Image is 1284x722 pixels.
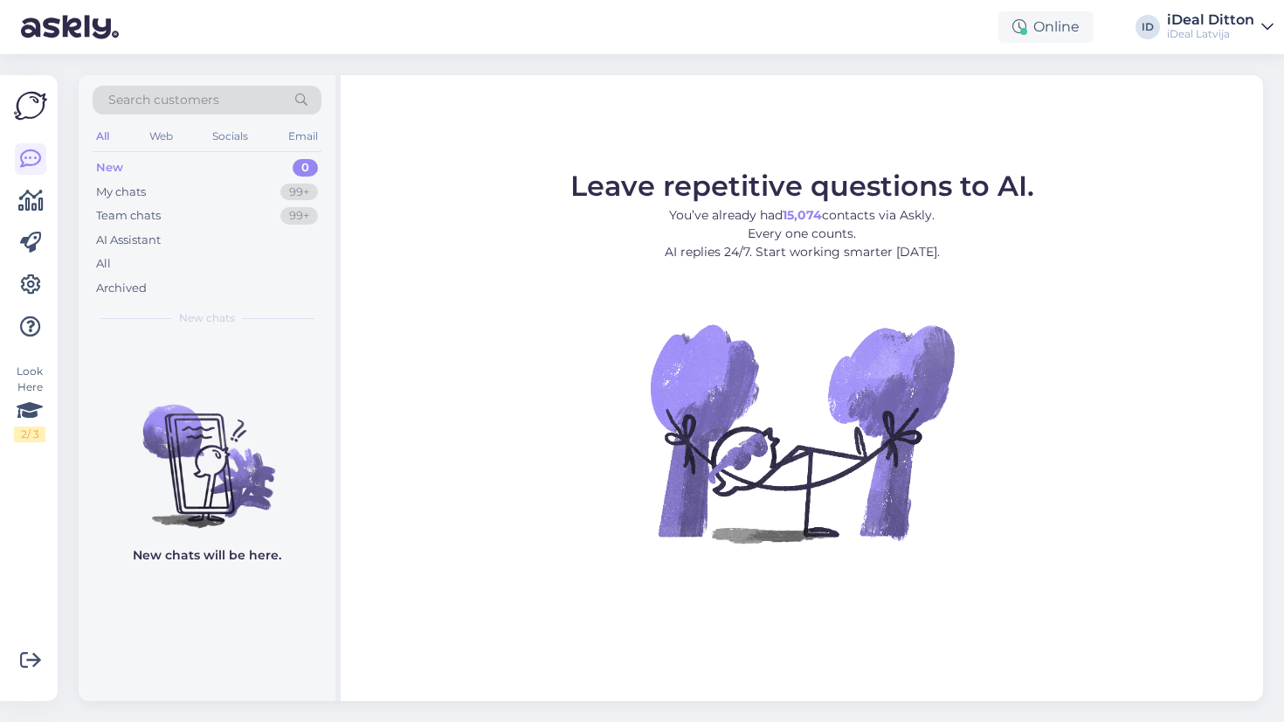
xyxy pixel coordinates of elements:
[96,280,147,297] div: Archived
[93,125,113,148] div: All
[998,11,1094,43] div: Online
[645,275,959,590] img: No Chat active
[280,207,318,225] div: 99+
[146,125,176,148] div: Web
[96,232,161,249] div: AI Assistant
[1167,27,1254,41] div: iDeal Latvija
[280,184,318,201] div: 99+
[96,159,123,177] div: New
[96,255,111,273] div: All
[179,310,235,326] span: New chats
[1167,13,1254,27] div: iDeal Ditton
[96,207,161,225] div: Team chats
[570,169,1034,203] span: Leave repetitive questions to AI.
[293,159,318,177] div: 0
[570,206,1034,261] p: You’ve already had contacts via Askly. Every one counts. AI replies 24/7. Start working smarter [...
[108,91,219,109] span: Search customers
[14,364,45,442] div: Look Here
[783,207,822,223] b: 15,074
[1136,15,1160,39] div: ID
[14,427,45,442] div: 2 / 3
[1167,13,1274,41] a: iDeal DittoniDeal Latvija
[285,125,321,148] div: Email
[209,125,252,148] div: Socials
[96,184,146,201] div: My chats
[133,546,281,565] p: New chats will be here.
[14,89,47,122] img: Askly Logo
[79,373,335,531] img: No chats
